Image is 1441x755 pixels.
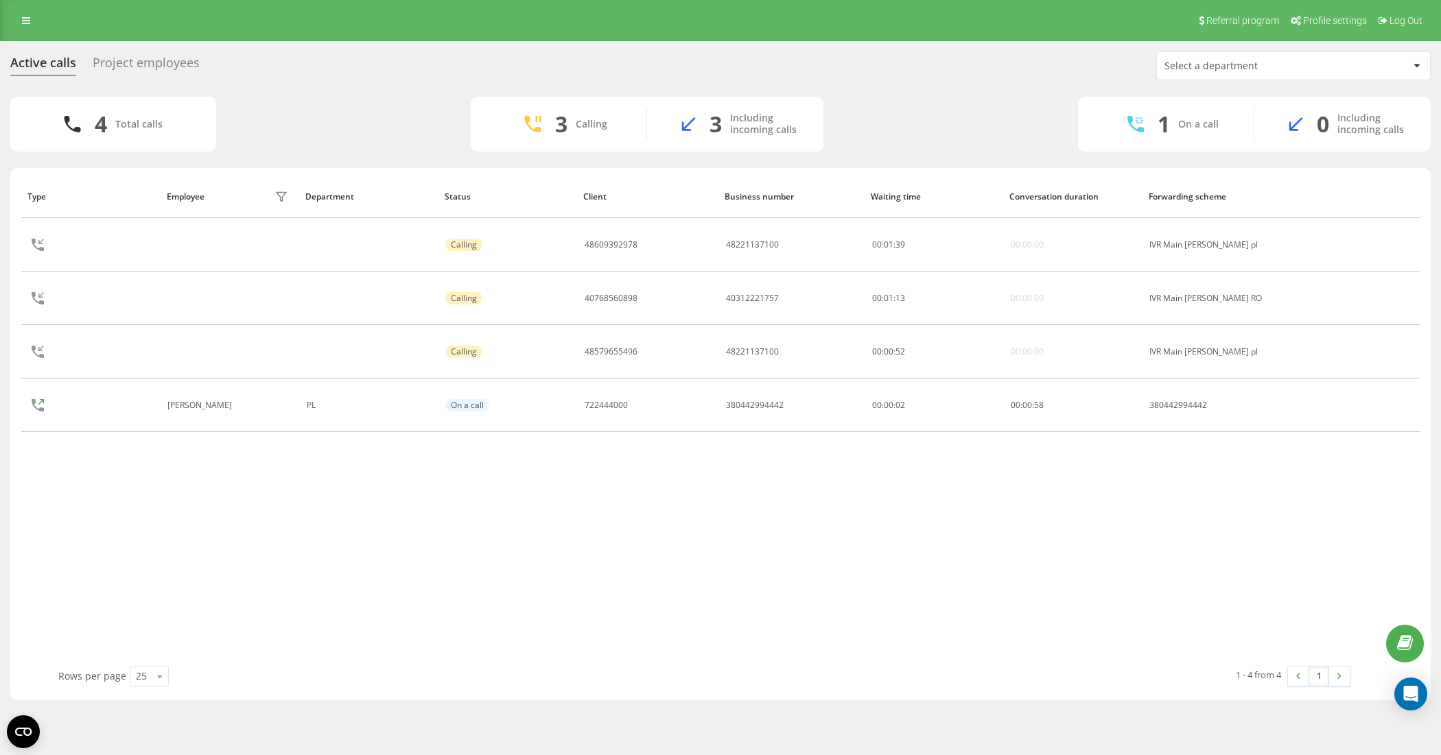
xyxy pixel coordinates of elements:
[305,192,432,202] div: Department
[585,347,637,357] div: 48579655496
[884,292,893,304] span: 01
[1309,667,1329,686] a: 1
[1158,111,1170,137] div: 1
[1164,60,1328,72] div: Select a department
[7,715,40,748] button: Open CMP widget
[726,400,784,410] div: 380442994442
[895,292,905,304] span: 13
[1149,240,1273,250] div: IVR Main [PERSON_NAME] pl
[576,119,607,130] div: Calling
[1303,15,1367,26] span: Profile settings
[1149,347,1273,357] div: IVR Main [PERSON_NAME] pl
[872,239,882,250] span: 00
[10,56,76,77] div: Active calls
[884,239,893,250] span: 01
[445,346,482,358] div: Calling
[1317,111,1329,137] div: 0
[726,347,779,357] div: 48221137100
[1390,15,1422,26] span: Log Out
[1236,668,1281,682] div: 1 - 4 from 4
[1011,400,1044,410] div: : :
[167,192,204,202] div: Employee
[585,400,628,410] div: 722444000
[1149,293,1273,303] div: IVR Main [PERSON_NAME] RO
[725,192,858,202] div: Business number
[115,119,163,130] div: Total calls
[1206,15,1279,26] span: Referral program
[1011,240,1044,250] div: 00:00:00
[307,400,430,410] div: PL
[1011,399,1020,411] span: 00
[1178,119,1219,130] div: On a call
[585,293,637,303] div: 40768560898
[1149,192,1275,202] div: Forwarding scheme
[1337,112,1410,136] div: Including incoming calls
[872,240,905,250] div: : :
[872,400,996,410] div: 00:00:02
[583,192,712,202] div: Client
[1394,678,1427,710] div: Open Intercom Messenger
[872,293,905,303] div: : :
[93,56,200,77] div: Project employees
[895,239,905,250] span: 39
[585,240,637,250] div: 48609392978
[445,192,571,202] div: Status
[872,347,905,357] div: : :
[1011,347,1044,357] div: 00:00:00
[872,292,882,304] span: 00
[884,346,893,357] span: 00
[895,346,905,357] span: 52
[710,111,722,137] div: 3
[58,669,126,682] span: Rows per page
[726,293,779,303] div: 40312221757
[555,111,567,137] div: 3
[1009,192,1136,202] div: Conversation duration
[445,239,482,251] div: Calling
[445,292,482,304] div: Calling
[726,240,779,250] div: 48221137100
[1022,399,1032,411] span: 00
[730,112,803,136] div: Including incoming calls
[1011,293,1044,303] div: 00:00:00
[445,399,489,411] div: On a call
[1034,399,1044,411] span: 58
[872,346,882,357] span: 00
[167,400,235,410] div: [PERSON_NAME]
[27,192,154,202] div: Type
[136,669,147,683] div: 25
[95,111,107,137] div: 4
[1149,400,1273,410] div: 380442994442
[871,192,997,202] div: Waiting time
